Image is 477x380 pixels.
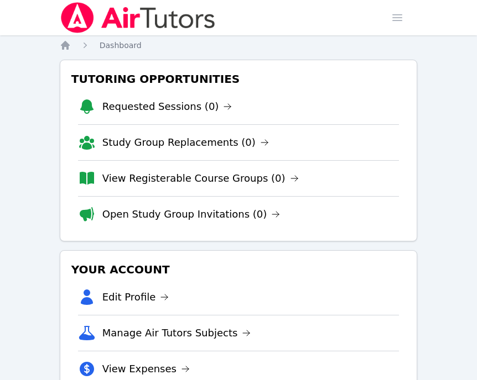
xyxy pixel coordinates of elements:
a: View Expenses [102,361,190,377]
h3: Your Account [69,260,408,279]
a: Study Group Replacements (0) [102,135,269,150]
a: Edit Profile [102,289,169,305]
a: Open Study Group Invitations (0) [102,207,281,222]
a: Requested Sessions (0) [102,99,232,114]
img: Air Tutors [60,2,216,33]
nav: Breadcrumb [60,40,418,51]
a: Dashboard [100,40,142,51]
h3: Tutoring Opportunities [69,69,408,89]
span: Dashboard [100,41,142,50]
a: Manage Air Tutors Subjects [102,325,251,341]
a: View Registerable Course Groups (0) [102,171,299,186]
